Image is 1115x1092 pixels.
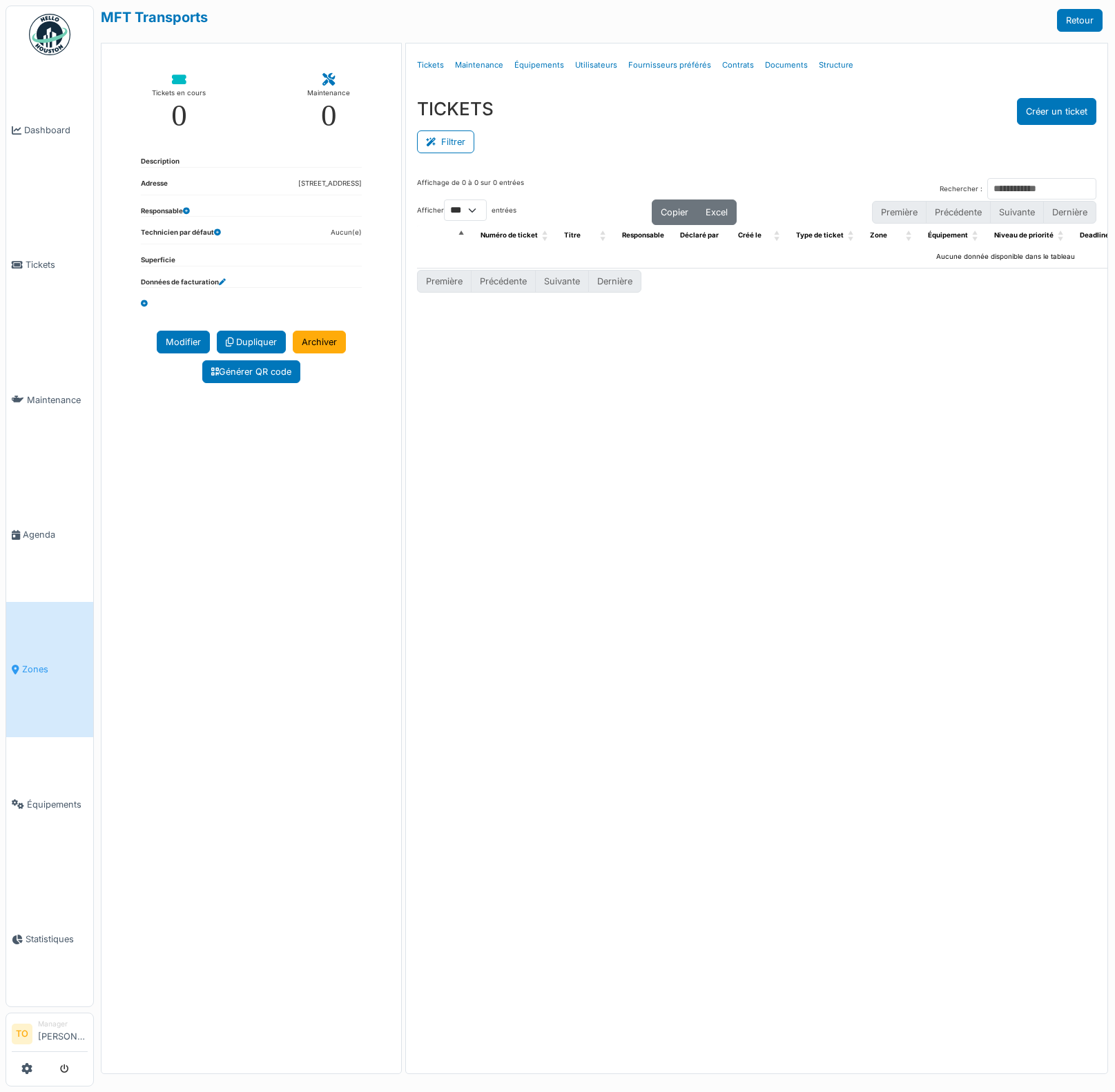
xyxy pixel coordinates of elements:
[848,225,856,246] span: Type de ticket: Activate to sort
[6,333,93,467] a: Maintenance
[411,49,449,81] a: Tickets
[542,225,550,246] span: Numéro de ticket: Activate to sort
[321,100,337,131] div: 0
[600,225,608,246] span: Titre: Activate to sort
[6,63,93,197] a: Dashboard
[417,270,641,293] nav: pagination
[796,231,844,239] span: Type de ticket
[417,178,524,199] div: Affichage de 0 à 0 sur 0 entrées
[706,207,728,217] span: Excel
[217,331,286,353] a: Dupliquer
[570,49,623,81] a: Utilisateurs
[38,1019,88,1049] li: [PERSON_NAME]
[202,360,300,383] a: Générer QR code
[870,231,887,239] span: Zone
[906,225,914,246] span: Zone: Activate to sort
[940,184,982,195] label: Rechercher :
[774,225,782,246] span: Créé le: Activate to sort
[872,201,1096,224] nav: pagination
[652,199,697,225] button: Copier
[417,199,516,221] label: Afficher entrées
[141,228,221,244] dt: Technicien par défaut
[6,197,93,332] a: Tickets
[307,86,350,100] div: Maintenance
[6,467,93,602] a: Agenda
[449,49,509,81] a: Maintenance
[152,86,206,100] div: Tickets en cours
[141,255,175,266] dt: Superficie
[1017,98,1096,125] button: Créer un ticket
[661,207,688,217] span: Copier
[813,49,859,81] a: Structure
[101,9,208,26] a: MFT Transports
[141,63,217,142] a: Tickets en cours 0
[622,231,664,239] span: Responsable
[481,231,538,239] span: Numéro de ticket
[444,199,487,221] select: Afficherentrées
[12,1019,88,1052] a: TO Manager[PERSON_NAME]
[972,225,980,246] span: Équipement: Activate to sort
[141,206,190,217] dt: Responsable
[564,231,581,239] span: Titre
[171,100,187,131] div: 0
[296,63,361,142] a: Maintenance 0
[141,179,168,195] dt: Adresse
[24,124,88,137] span: Dashboard
[1057,9,1103,32] a: Retour
[717,49,759,81] a: Contrats
[331,228,362,238] dd: Aucun(e)
[1080,231,1109,239] span: Deadline
[157,331,210,353] a: Modifier
[22,663,88,676] span: Zones
[623,49,717,81] a: Fournisseurs préférés
[6,872,93,1006] a: Statistiques
[1058,225,1066,246] span: Niveau de priorité: Activate to sort
[141,277,226,288] dt: Données de facturation
[12,1024,32,1044] li: TO
[26,258,88,271] span: Tickets
[697,199,737,225] button: Excel
[509,49,570,81] a: Équipements
[994,231,1054,239] span: Niveau de priorité
[417,98,494,119] h3: TICKETS
[6,602,93,737] a: Zones
[680,231,719,239] span: Déclaré par
[759,49,813,81] a: Documents
[298,179,362,189] dd: [STREET_ADDRESS]
[738,231,762,239] span: Créé le
[6,737,93,872] a: Équipements
[26,933,88,946] span: Statistiques
[141,157,180,167] dt: Description
[29,14,70,55] img: Badge_color-CXgf-gQk.svg
[27,798,88,811] span: Équipements
[38,1019,88,1029] div: Manager
[417,130,474,153] button: Filtrer
[928,231,968,239] span: Équipement
[27,393,88,407] span: Maintenance
[23,528,88,541] span: Agenda
[293,331,346,353] a: Archiver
